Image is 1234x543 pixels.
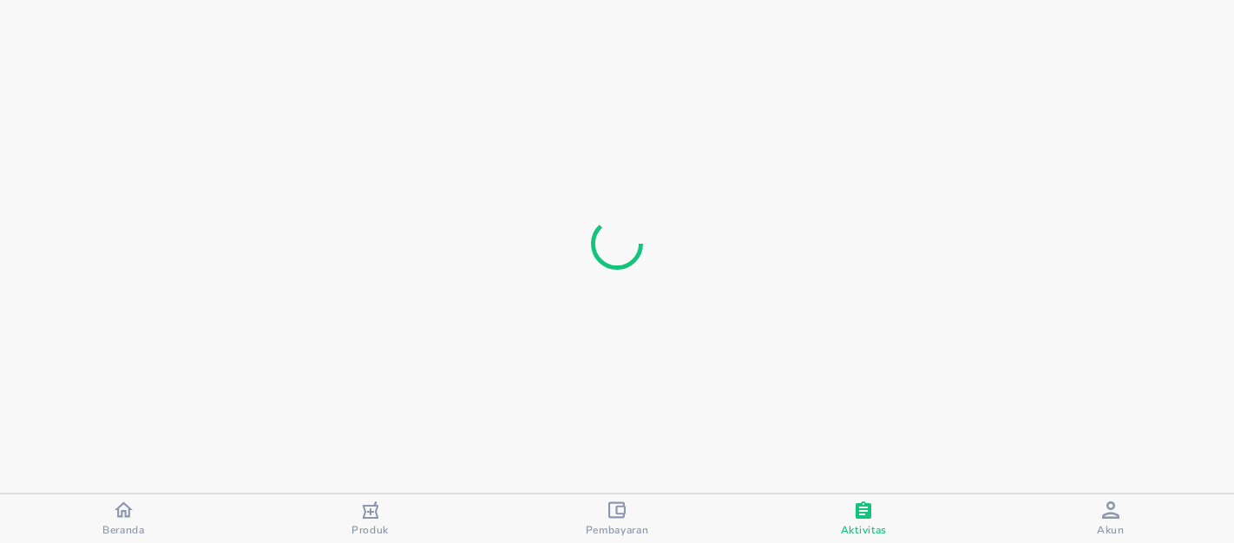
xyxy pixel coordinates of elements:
button: Aktivitas [740,494,987,543]
span: Akun [1097,523,1125,537]
span: Pembayaran [586,523,649,537]
span: Aktivitas [841,523,887,537]
button: Produk [246,494,493,543]
span: Produk [351,523,389,537]
button: Pembayaran [494,494,740,543]
button: Akun [988,494,1234,543]
span: Beranda [102,523,145,537]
